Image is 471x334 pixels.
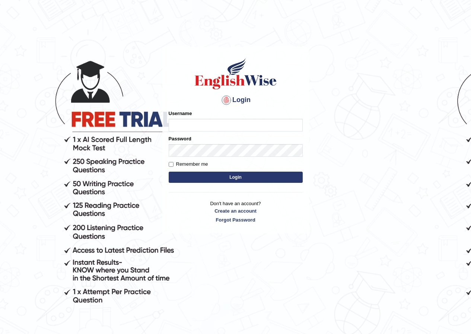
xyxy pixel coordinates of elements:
[169,135,191,142] label: Password
[169,162,174,167] input: Remember me
[169,207,303,214] a: Create an account
[169,160,208,168] label: Remember me
[169,172,303,183] button: Login
[169,94,303,106] h4: Login
[169,216,303,223] a: Forgot Password
[193,57,278,90] img: Logo of English Wise sign in for intelligent practice with AI
[169,200,303,223] p: Don't have an account?
[169,110,192,117] label: Username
